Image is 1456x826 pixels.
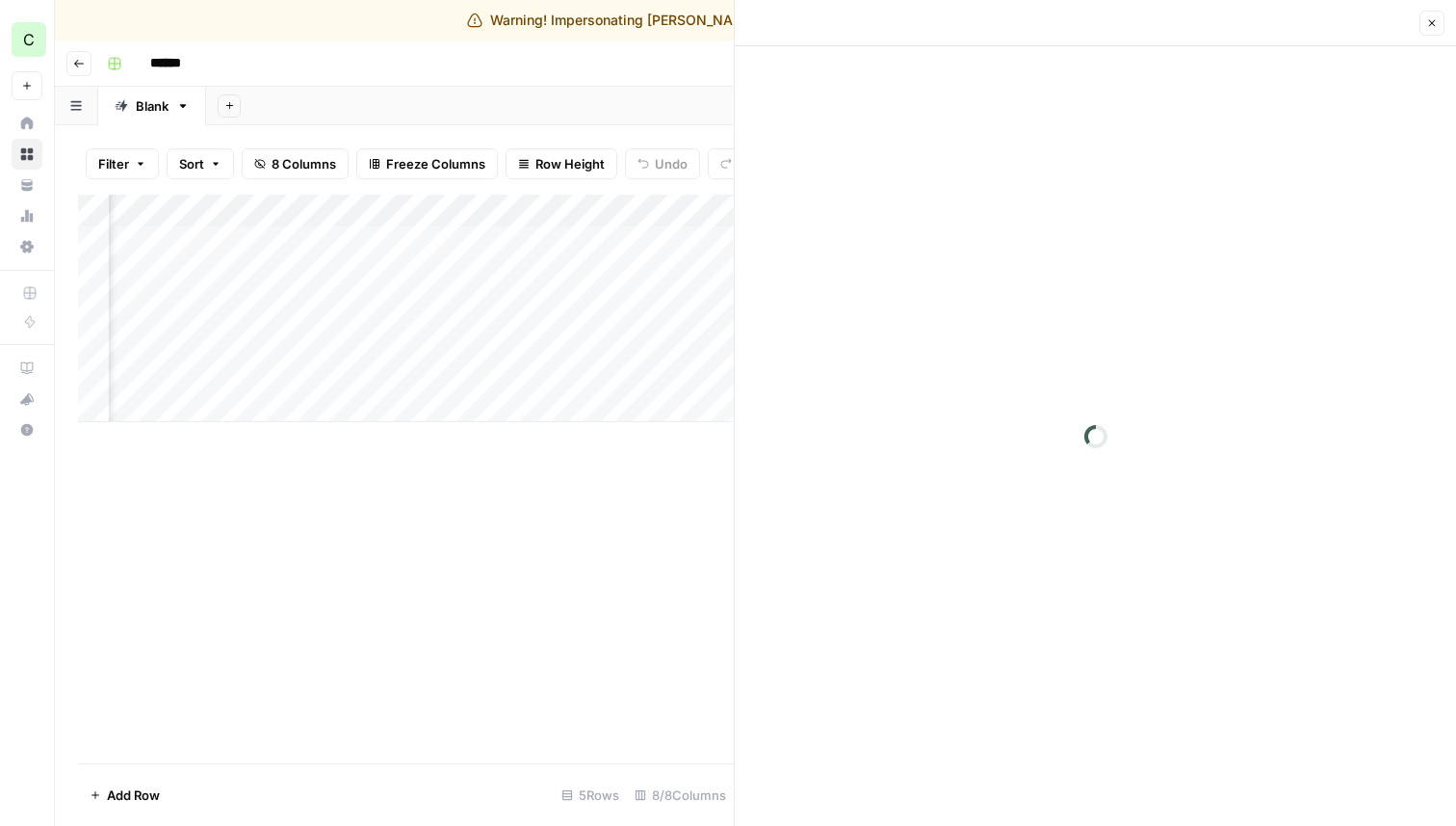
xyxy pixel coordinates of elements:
[242,148,349,179] button: 8 Columns
[627,780,734,811] div: 8/8 Columns
[12,15,42,64] button: Workspace: Compare My Move
[23,28,35,51] span: C
[167,148,234,179] button: Sort
[12,231,42,262] a: Settings
[12,384,42,414] button: What's new?
[12,139,42,170] a: Browse
[12,353,42,384] a: AirOps Academy
[554,780,627,811] div: 5 Rows
[12,200,42,231] a: Usage
[78,780,171,811] button: Add Row
[506,148,617,179] button: Row Height
[12,108,42,139] a: Home
[107,786,160,805] span: Add Row
[12,414,42,445] button: Help + Support
[13,385,41,413] div: What's new?
[98,87,206,125] a: Blank
[625,148,700,179] button: Undo
[86,148,159,179] button: Filter
[655,154,688,173] span: Undo
[356,148,498,179] button: Freeze Columns
[535,154,605,173] span: Row Height
[386,154,485,173] span: Freeze Columns
[12,170,42,200] a: Your Data
[136,96,169,116] div: Blank
[179,154,204,173] span: Sort
[272,154,336,173] span: 8 Columns
[98,154,129,173] span: Filter
[467,11,990,30] div: Warning! Impersonating [PERSON_NAME][EMAIL_ADDRESS][DOMAIN_NAME]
